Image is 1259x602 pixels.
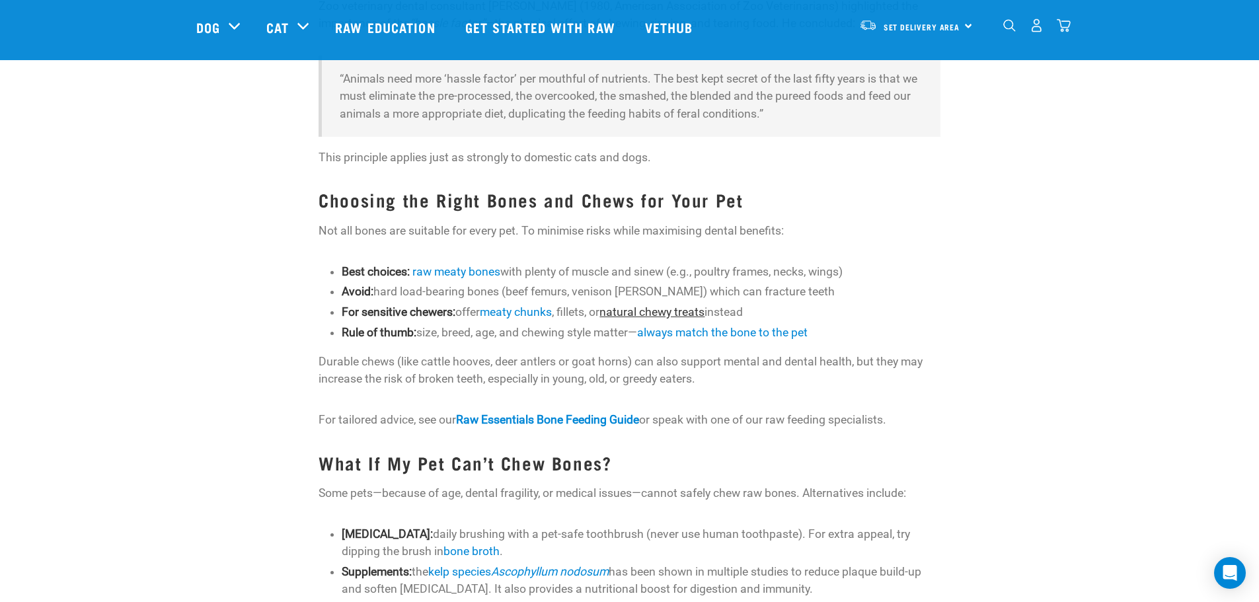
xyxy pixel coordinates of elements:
div: Open Intercom Messenger [1214,557,1246,589]
span: Set Delivery Area [884,24,960,29]
p: with plenty of muscle and sinew (e.g., poultry frames, necks, wings) [342,263,940,280]
p: hard load-bearing bones (beef femurs, venison [PERSON_NAME]) which can fracture teeth [342,283,940,300]
h3: Choosing the Right Bones and Chews for Your Pet [319,190,940,210]
a: Cat [266,17,289,37]
strong: Best choices: [342,265,410,278]
strong: Rule of thumb: [342,326,416,339]
strong: For sensitive chewers: [342,305,455,319]
img: user.png [1030,19,1044,32]
a: always match the bone to the pet [637,326,808,339]
a: Ascophyllum nodosum [491,565,609,578]
img: van-moving.png [859,19,877,31]
a: Get started with Raw [452,1,632,54]
p: offer , fillets, or instead [342,303,940,320]
img: home-icon-1@2x.png [1003,19,1016,32]
img: home-icon@2x.png [1057,19,1071,32]
p: Some pets—because of age, dental fragility, or medical issues—cannot safely chew raw bones. Alter... [319,484,940,502]
p: Not all bones are suitable for every pet. To minimise risks while maximising dental benefits: [319,222,940,239]
a: kelp species [428,565,491,578]
a: Raw Education [322,1,451,54]
p: For tailored advice, see our or speak with one of our raw feeding specialists. [319,411,940,428]
a: meaty chunks [480,305,552,319]
p: the has been shown in multiple studies to reduce plaque build-up and soften [MEDICAL_DATA]. It al... [342,563,940,598]
strong: Supplements: [342,565,412,578]
p: Durable chews (like cattle hooves, deer antlers or goat horns) can also support mental and dental... [319,353,940,388]
a: Dog [196,17,220,37]
h3: What If My Pet Can’t Chew Bones? [319,453,940,473]
p: size, breed, age, and chewing style matter— [342,324,940,341]
a: Raw Essentials Bone Feeding Guide [456,413,639,426]
p: daily brushing with a pet-safe toothbrush (never use human toothpaste). For extra appeal, try dip... [342,525,940,560]
strong: [MEDICAL_DATA]: [342,527,433,541]
p: This principle applies just as strongly to domestic cats and dogs. [319,149,940,166]
a: raw meaty bones [412,265,500,278]
p: “Animals need more ‘hassle factor’ per mouthful of nutrients. The best kept secret of the last fi... [340,70,923,122]
a: Vethub [632,1,710,54]
strong: Avoid: [342,285,373,298]
a: natural chewy treats [599,305,705,319]
a: bone broth [443,545,500,558]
